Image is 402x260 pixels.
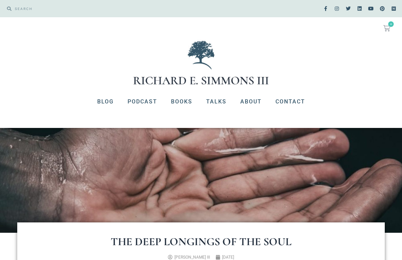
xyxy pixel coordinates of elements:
a: Podcast [121,93,164,111]
a: Contact [269,93,312,111]
input: SEARCH [11,3,198,14]
a: Talks [199,93,233,111]
a: About [233,93,269,111]
span: 0 [388,21,394,27]
a: Books [164,93,199,111]
a: Blog [90,93,121,111]
a: 0 [375,21,399,36]
span: [PERSON_NAME] III [174,255,210,260]
time: [DATE] [222,255,234,260]
h1: The Deep Longings of the Soul [45,236,357,247]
